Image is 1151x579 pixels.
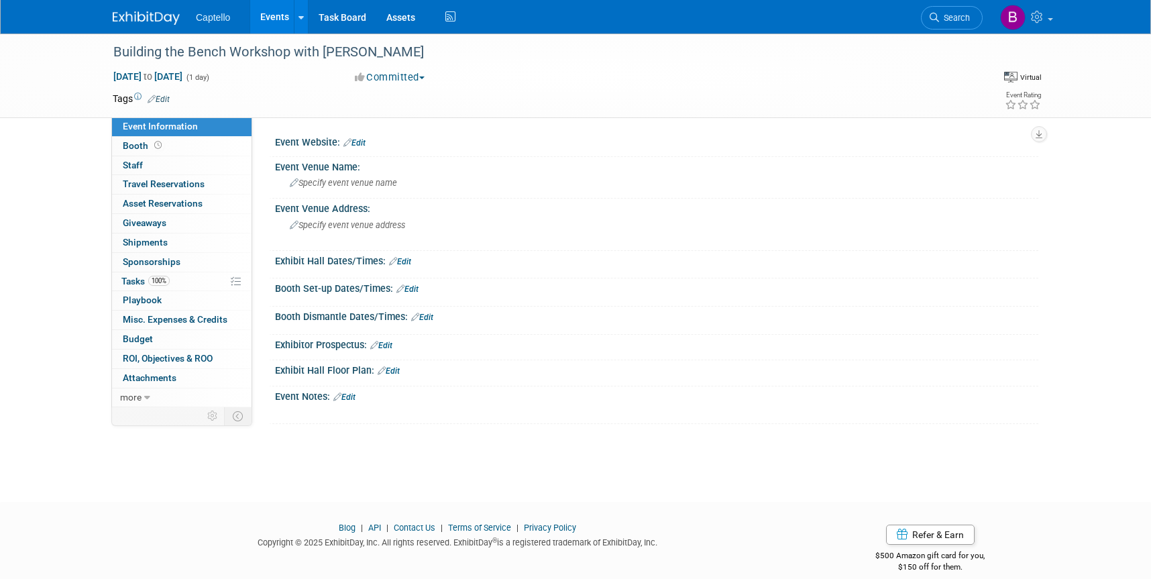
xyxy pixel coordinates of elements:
a: Terms of Service [448,523,511,533]
a: Edit [148,95,170,104]
a: Shipments [112,233,252,252]
span: Search [939,13,970,23]
a: Privacy Policy [524,523,576,533]
a: ROI, Objectives & ROO [112,350,252,368]
span: to [142,71,154,82]
span: Specify event venue address [290,220,405,230]
a: Edit [333,392,355,402]
div: Exhibit Hall Floor Plan: [275,360,1038,378]
span: [DATE] [DATE] [113,70,183,83]
div: Virtual [1020,72,1042,83]
a: Travel Reservations [112,175,252,194]
td: Tags [113,92,170,105]
span: Travel Reservations [123,178,205,189]
div: Booth Dismantle Dates/Times: [275,307,1038,324]
span: | [513,523,522,533]
span: Misc. Expenses & Credits [123,314,227,325]
span: ROI, Objectives & ROO [123,353,213,364]
a: Staff [112,156,252,175]
a: Edit [411,313,433,322]
span: Sponsorships [123,256,180,267]
span: | [358,523,366,533]
a: Edit [396,284,419,294]
span: Asset Reservations [123,198,203,209]
td: Toggle Event Tabs [225,407,252,425]
div: Building the Bench Workshop with [PERSON_NAME] [109,40,963,64]
a: Edit [378,366,400,376]
div: Event Format [1004,70,1042,83]
td: Personalize Event Tab Strip [201,407,225,425]
a: Tasks100% [112,272,252,291]
span: Budget [123,333,153,344]
div: Event Venue Name: [275,157,1038,174]
a: Refer & Earn [886,525,975,545]
div: Event Notes: [275,386,1038,404]
div: Booth Set-up Dates/Times: [275,278,1038,296]
sup: ® [492,537,497,544]
span: Shipments [123,237,168,248]
a: Contact Us [394,523,435,533]
span: Specify event venue name [290,178,397,188]
a: Playbook [112,291,252,310]
span: Tasks [121,276,170,286]
span: | [383,523,392,533]
a: Search [921,6,983,30]
span: Playbook [123,295,162,305]
span: 100% [148,276,170,286]
img: Format-Virtual.png [1004,72,1018,83]
span: Staff [123,160,143,170]
a: Edit [370,341,392,350]
span: Attachments [123,372,176,383]
img: Brad Froese [1000,5,1026,30]
span: more [120,392,142,403]
a: more [112,388,252,407]
div: Event Format [903,70,1042,90]
a: Giveaways [112,214,252,233]
span: | [437,523,446,533]
a: Asset Reservations [112,195,252,213]
a: API [368,523,381,533]
span: Event Information [123,121,198,131]
a: Sponsorships [112,253,252,272]
div: Event Website: [275,132,1038,150]
a: Attachments [112,369,252,388]
div: Event Venue Address: [275,199,1038,215]
a: Edit [343,138,366,148]
span: Captello [196,12,230,23]
span: (1 day) [185,73,209,82]
a: Budget [112,330,252,349]
div: Copyright © 2025 ExhibitDay, Inc. All rights reserved. ExhibitDay is a registered trademark of Ex... [113,533,802,549]
span: Giveaways [123,217,166,228]
a: Blog [339,523,355,533]
img: ExhibitDay [113,11,180,25]
div: $150 off for them. [822,562,1039,573]
a: Event Information [112,117,252,136]
button: Committed [350,70,430,85]
div: Exhibit Hall Dates/Times: [275,251,1038,268]
a: Booth [112,137,252,156]
div: Exhibitor Prospectus: [275,335,1038,352]
a: Edit [389,257,411,266]
div: Event Rating [1005,92,1041,99]
span: Booth [123,140,164,151]
div: $500 Amazon gift card for you, [822,541,1039,572]
a: Misc. Expenses & Credits [112,311,252,329]
span: Booth not reserved yet [152,140,164,150]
